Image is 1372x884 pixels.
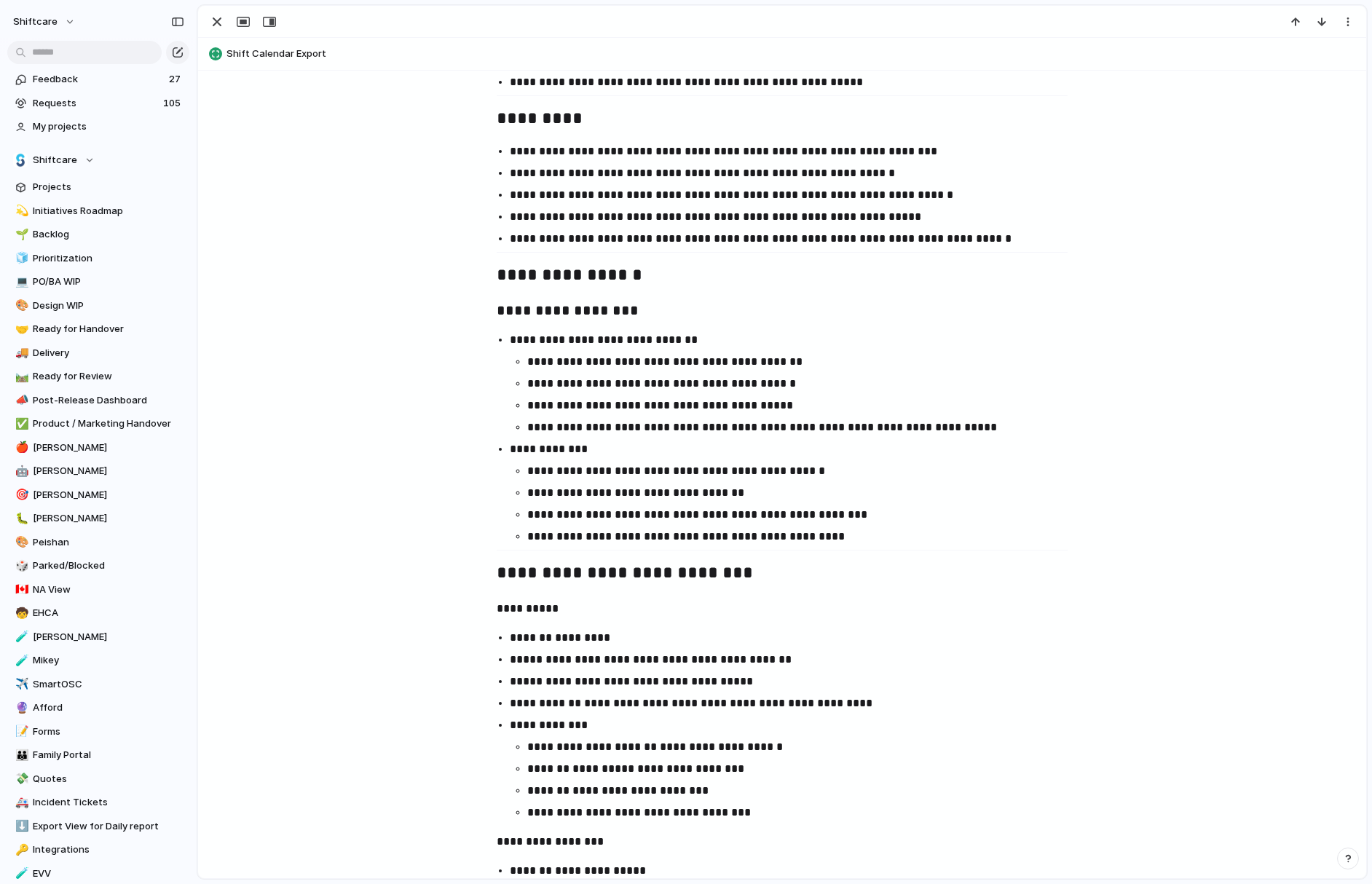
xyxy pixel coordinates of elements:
div: 🇨🇦NA View [7,579,189,601]
button: 💸 [13,772,28,786]
div: 💸 [15,770,25,787]
button: 🧪 [13,653,28,668]
div: 🔮 [15,700,25,717]
span: Integrations [33,842,184,857]
div: 🧒EHCA [7,602,189,624]
a: 🍎[PERSON_NAME] [7,437,189,459]
span: [PERSON_NAME] [33,488,184,502]
button: 🛤️ [13,369,28,384]
button: 🧪 [13,630,28,644]
span: [PERSON_NAME] [33,441,184,455]
span: shiftcare [13,15,58,29]
span: NA View [33,583,184,597]
button: 🎨 [13,535,28,550]
button: 📝 [13,725,28,739]
div: 🎯 [15,486,25,503]
button: 🚚 [13,346,28,360]
div: 🧪 [15,628,25,645]
div: 💫Initiatives Roadmap [7,200,189,222]
a: 🧪Mikey [7,650,189,671]
button: ✈️ [13,677,28,692]
button: 🧒 [13,606,28,620]
button: 🎨 [13,299,28,313]
a: 🔮Afford [7,697,189,719]
a: 🤝Ready for Handover [7,318,189,340]
button: 🌱 [13,227,28,242]
span: Post-Release Dashboard [33,393,184,408]
button: 💫 [13,204,28,218]
span: EVV [33,867,184,881]
a: 👪Family Portal [7,744,189,766]
a: 🔑Integrations [7,839,189,861]
span: Feedback [33,72,165,87]
a: 🎲Parked/Blocked [7,555,189,577]
span: Parked/Blocked [33,559,184,573]
a: ⬇️Export View for Daily report [7,816,189,837]
a: 💸Quotes [7,768,189,790]
button: 🤝 [13,322,28,336]
span: Initiatives Roadmap [33,204,184,218]
span: SmartOSC [33,677,184,692]
div: 📝 [15,723,25,740]
span: EHCA [33,606,184,620]
span: [PERSON_NAME] [33,630,184,644]
div: ⬇️ [15,818,25,834]
a: Feedback27 [7,68,189,90]
div: 🎨 [15,297,25,314]
span: Backlog [33,227,184,242]
button: 🇨🇦 [13,583,28,597]
div: 🤖 [15,463,25,480]
button: Shift Calendar Export [205,42,1360,66]
div: 🌱 [15,226,25,243]
button: Shiftcare [7,149,189,171]
button: 🍎 [13,441,28,455]
a: 🎯[PERSON_NAME] [7,484,189,506]
span: Projects [33,180,184,194]
button: 💻 [13,275,28,289]
a: 🌱Backlog [7,224,189,245]
button: 👪 [13,748,28,762]
span: Forms [33,725,184,739]
button: shiftcare [7,10,83,33]
button: ✅ [13,417,28,431]
div: ✈️ [15,676,25,692]
a: 🛤️Ready for Review [7,366,189,387]
button: 🚑 [13,795,28,810]
a: 🚚Delivery [7,342,189,364]
span: Incident Tickets [33,795,184,810]
span: Delivery [33,346,184,360]
span: Prioritization [33,251,184,266]
span: Shift Calendar Export [226,47,1360,61]
div: 🎲 [15,558,25,575]
span: [PERSON_NAME] [33,511,184,526]
button: 🧊 [13,251,28,266]
span: Mikey [33,653,184,668]
a: My projects [7,116,189,138]
div: ✈️SmartOSC [7,674,189,695]
div: 🧪 [15,652,25,669]
span: Design WIP [33,299,184,313]
div: 🚑Incident Tickets [7,792,189,813]
button: ⬇️ [13,819,28,834]
div: 📝Forms [7,721,189,743]
div: 👪 [15,747,25,764]
a: 🤖[PERSON_NAME] [7,460,189,482]
button: 🔮 [13,701,28,715]
a: 🎨Design WIP [7,295,189,317]
span: Product / Marketing Handover [33,417,184,431]
a: 🧪[PERSON_NAME] [7,626,189,648]
div: 📣 [15,392,25,409]
span: 27 [169,72,184,87]
div: 💻 [15,274,25,291]
span: Ready for Handover [33,322,184,336]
